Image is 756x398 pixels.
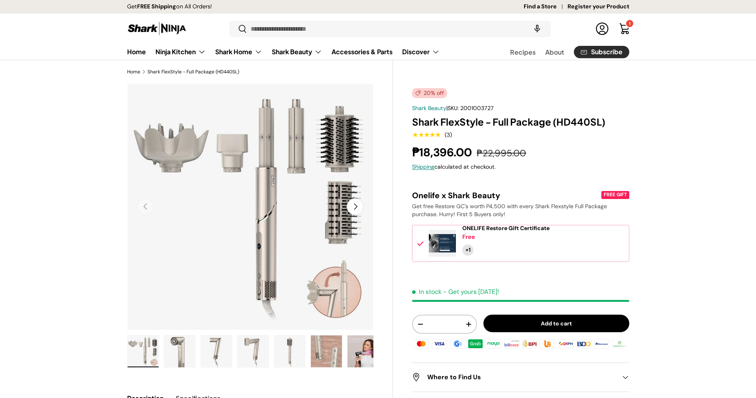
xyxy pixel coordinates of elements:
[412,131,440,139] span: ★★★★★
[147,69,239,74] a: Shark FlexStyle - Full Package (HD440SL)
[267,44,327,60] summary: Shark Beauty
[127,83,374,370] media-gallery: Gallery Viewer
[412,203,607,218] span: Get free Restore GC's worth P4,500 with every Shark Flexstyle Full Package purchase. Hurry! First...
[412,372,616,382] h2: Where to Find Us
[215,44,262,60] a: Shark Home
[412,163,629,171] div: calculated at checkout.
[412,338,430,350] img: master
[601,191,629,199] div: FREE GIFT
[412,104,446,112] a: Shark Beauty
[311,335,342,367] img: shark-flexstyle-esential-package-air-dyring-unit-functions-infographic-full-view-sharkninja-phili...
[137,3,176,10] strong: FREE Shipping
[127,44,146,59] a: Home
[127,2,212,11] p: Get on All Orders!
[412,190,599,201] div: Onelife x Shark Beauty
[483,315,629,333] button: Add to cart
[503,338,520,350] img: billease
[491,44,629,60] nav: Secondary
[521,338,538,350] img: bpi
[445,132,452,138] div: (3)
[127,44,440,60] nav: Primary
[574,46,629,58] a: Subscribe
[524,20,550,37] speech-search-button: Search by voice
[412,163,434,170] a: Shipping
[402,44,440,60] a: Discover
[151,44,210,60] summary: Ninja Kitchen
[629,21,630,26] span: 1
[462,233,475,241] div: Free
[460,104,494,112] span: 2001003727
[201,335,232,367] img: Shark FlexStyle - Full Package (HD440SL)
[127,69,140,74] a: Home
[155,44,206,60] a: Ninja Kitchen
[412,288,442,296] span: In stock
[462,225,550,232] a: ONELIFE Restore Gift Certificate
[524,2,567,11] a: Find a Store
[467,338,484,350] img: grabpay
[567,2,629,11] a: Register your Product
[397,44,444,60] summary: Discover
[449,338,466,350] img: gcash
[477,147,526,159] s: ₱22,995.00
[127,21,187,36] img: Shark Ninja Philippines
[238,335,269,367] img: shark-flexstyle-esential-package-air-drying-with-styling-concentrator-unit-left-side-view-sharkni...
[443,288,499,296] p: - Get yours [DATE]!
[127,68,393,75] nav: Breadcrumbs
[485,338,502,350] img: maya
[430,338,448,350] img: visa
[575,338,593,350] img: bdo
[448,104,459,112] span: SKU:
[412,88,447,98] span: 20% off
[557,338,574,350] img: qrph
[593,338,611,350] img: metrobank
[510,44,536,60] a: Recipes
[412,131,440,138] div: 5.0 out of 5.0 stars
[462,244,473,256] div: Quantity
[210,44,267,60] summary: Shark Home
[591,49,622,55] span: Subscribe
[545,44,564,60] a: About
[412,363,629,392] summary: Where to Find Us
[348,335,379,367] img: shark-flexstyle-esential-package-ho-heat-damage-infographic-full-view-sharkninja-philippines
[412,145,474,160] strong: ₱18,396.00
[611,338,628,350] img: landbank
[462,225,550,232] span: ONELIFE Restore Gift Certificate
[446,104,494,112] span: |
[332,44,393,59] a: Accessories & Parts
[164,335,195,367] img: shark-flexstyle-esential-package-air-drying-unit-full-view-sharkninja-philippines
[128,335,159,367] img: shark-flexstyle-full-package-what's-in-the-box-full-view-sharkninja-philippines
[539,338,556,350] img: ubp
[412,116,629,128] h1: Shark FlexStyle - Full Package (HD440SL)
[274,335,305,367] img: Shark FlexStyle - Full Package (HD440SL)
[272,44,322,60] a: Shark Beauty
